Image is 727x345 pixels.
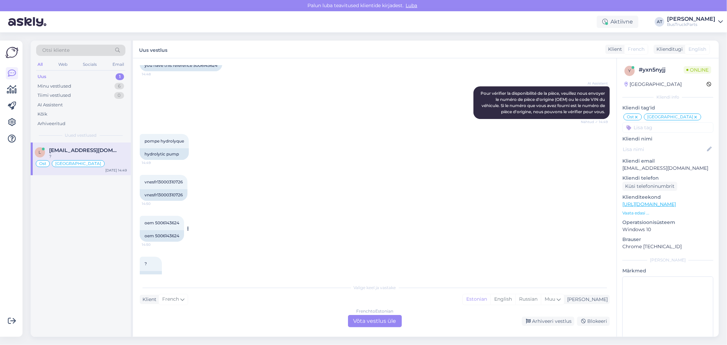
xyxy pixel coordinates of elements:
span: l [39,150,41,155]
div: Kliendi info [622,94,713,100]
div: ? [140,271,162,283]
span: Luba [404,2,420,9]
span: lioudof@gmail.com [49,147,120,153]
span: 14:49 [142,160,167,165]
p: [EMAIL_ADDRESS][DOMAIN_NAME] [622,165,713,172]
div: Estonian [463,294,490,304]
div: oem 5006143624 [140,230,184,242]
span: 14:50 [142,201,167,206]
span: pompe hydrolyque [145,138,184,144]
div: Uus [37,73,46,80]
label: Uus vestlus [139,45,167,54]
input: Lisa tag [622,122,713,133]
p: Kliendi telefon [622,175,713,182]
a: [PERSON_NAME]BusTruckParts [667,16,723,27]
img: Askly Logo [5,46,18,59]
input: Lisa nimi [623,146,706,153]
div: 6 [115,83,124,90]
span: Uued vestlused [65,132,97,138]
div: Arhiveeritud [37,120,65,127]
div: Email [111,60,125,69]
span: English [688,46,706,53]
div: ? [49,153,127,160]
span: 14:48 [142,72,167,77]
p: Vaata edasi ... [622,210,713,216]
span: y [628,68,631,73]
div: Aktiivne [597,16,638,28]
span: Muu [545,296,555,302]
div: All [36,60,44,69]
p: Kliendi nimi [622,135,713,142]
div: AT [655,17,664,27]
div: # yxn5nyjj [639,66,684,74]
span: [GEOGRAPHIC_DATA] [647,115,693,119]
span: 14:50 [142,242,167,247]
span: Otsi kliente [42,47,70,54]
div: BusTruckParts [667,22,715,27]
span: Ost [627,115,634,119]
div: Võta vestlus üle [348,315,402,327]
div: Minu vestlused [37,83,71,90]
p: Brauser [622,236,713,243]
div: vnesfr13000310726 [140,189,187,201]
div: English [490,294,515,304]
div: [PERSON_NAME] [667,16,715,22]
div: [GEOGRAPHIC_DATA] [624,81,682,88]
a: [URL][DOMAIN_NAME] [622,201,676,207]
p: Klienditeekond [622,194,713,201]
div: Blokeeri [577,317,610,326]
div: AI Assistent [37,102,63,108]
div: Web [57,60,69,69]
div: hydrolytic pump [140,148,189,160]
span: vnesfr13000310726 [145,179,183,184]
span: [GEOGRAPHIC_DATA] [55,162,101,166]
div: Russian [515,294,541,304]
span: Pour vérifier la disponibilité de la pièce, veuillez nous envoyer le numéro de pièce d'origine (O... [481,91,606,114]
span: AI Assistent [582,81,608,86]
span: oem 5006143624 [145,220,179,225]
div: [DATE] 14:49 [105,168,127,173]
div: you have this reference 5006143624 [140,60,222,71]
div: Klienditugi [654,46,683,53]
p: Windows 10 [622,226,713,233]
div: French to Estonian [356,308,393,314]
span: French [628,46,645,53]
div: Arhiveeri vestlus [522,317,574,326]
div: [PERSON_NAME] [622,257,713,263]
div: Klient [140,296,156,303]
p: Operatsioonisüsteem [622,219,713,226]
span: Nähtud ✓ 14:49 [581,119,608,124]
div: Küsi telefoninumbrit [622,182,677,191]
p: Kliendi tag'id [622,104,713,111]
span: French [162,296,179,303]
p: Märkmed [622,267,713,274]
p: Chrome [TECHNICAL_ID] [622,243,713,250]
div: Valige keel ja vastake [140,285,610,291]
div: [PERSON_NAME] [564,296,608,303]
div: 0 [114,92,124,99]
span: ? [145,261,147,266]
div: Kõik [37,111,47,118]
span: Online [684,66,711,74]
p: Kliendi email [622,157,713,165]
div: Tiimi vestlused [37,92,71,99]
div: Socials [81,60,98,69]
span: Ost [39,162,46,166]
div: Klient [605,46,622,53]
div: 1 [116,73,124,80]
